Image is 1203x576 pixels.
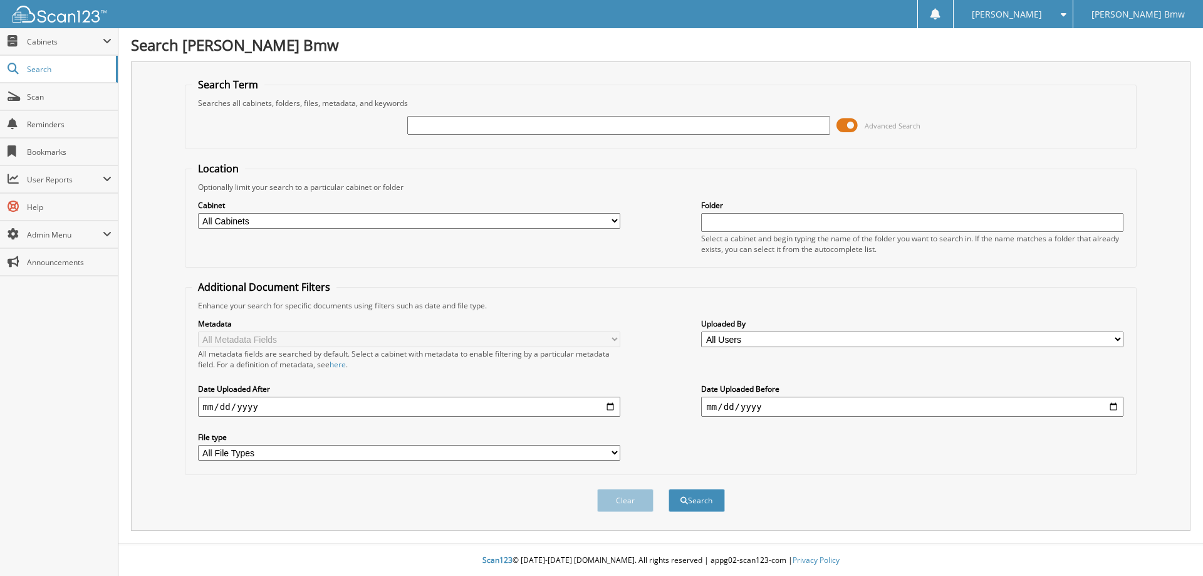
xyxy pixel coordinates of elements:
[669,489,725,512] button: Search
[793,555,840,565] a: Privacy Policy
[27,64,110,75] span: Search
[27,119,112,130] span: Reminders
[27,36,103,47] span: Cabinets
[1140,516,1203,576] iframe: Chat Widget
[701,397,1123,417] input: end
[701,384,1123,394] label: Date Uploaded Before
[27,202,112,212] span: Help
[701,200,1123,211] label: Folder
[701,318,1123,329] label: Uploaded By
[192,78,264,92] legend: Search Term
[198,318,620,329] label: Metadata
[27,229,103,240] span: Admin Menu
[118,545,1203,576] div: © [DATE]-[DATE] [DOMAIN_NAME]. All rights reserved | appg02-scan123-com |
[27,147,112,157] span: Bookmarks
[27,92,112,102] span: Scan
[1091,11,1185,18] span: [PERSON_NAME] Bmw
[13,6,107,23] img: scan123-logo-white.svg
[192,162,245,175] legend: Location
[972,11,1042,18] span: [PERSON_NAME]
[192,280,336,294] legend: Additional Document Filters
[27,174,103,185] span: User Reports
[198,432,620,442] label: File type
[131,34,1190,55] h1: Search [PERSON_NAME] Bmw
[865,121,920,130] span: Advanced Search
[198,348,620,370] div: All metadata fields are searched by default. Select a cabinet with metadata to enable filtering b...
[192,182,1130,192] div: Optionally limit your search to a particular cabinet or folder
[27,257,112,268] span: Announcements
[198,397,620,417] input: start
[597,489,654,512] button: Clear
[330,359,346,370] a: here
[192,98,1130,108] div: Searches all cabinets, folders, files, metadata, and keywords
[192,300,1130,311] div: Enhance your search for specific documents using filters such as date and file type.
[198,384,620,394] label: Date Uploaded After
[198,200,620,211] label: Cabinet
[482,555,513,565] span: Scan123
[701,233,1123,254] div: Select a cabinet and begin typing the name of the folder you want to search in. If the name match...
